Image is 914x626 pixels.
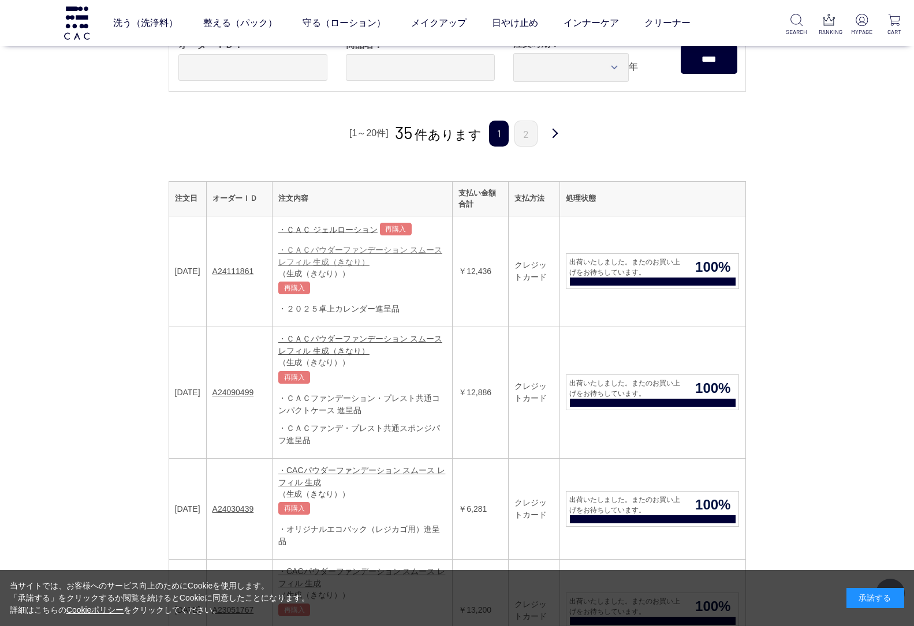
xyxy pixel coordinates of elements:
span: 100% [687,494,738,515]
th: 注文日 [169,181,206,216]
span: 出荷いたしました。またのお買い上げをお待ちしています。 [566,257,687,278]
td: ￥12,436 [453,216,509,327]
th: オーダーＩＤ [206,181,272,216]
span: 35 [395,122,413,143]
a: 出荷いたしました。またのお買い上げをお待ちしています。 100% [566,491,739,527]
span: 出荷いたしました。またのお買い上げをお待ちしています。 [566,378,687,399]
a: ・ＣＡＣパウダーファンデーション スムース レフィル 生成（きなり） [278,245,442,267]
span: 出荷いたしました。またのお買い上げをお待ちしています。 [566,494,687,515]
img: logo [62,6,91,39]
a: 再購入 [278,502,310,515]
span: 100% [687,257,738,278]
a: 整える（パック） [203,7,277,39]
a: Cookieポリシー [66,605,124,614]
div: 承諾する [846,588,904,608]
a: 洗う（洗浄料） [113,7,178,39]
a: 再購入 [380,223,412,235]
td: クレジットカード [509,216,560,327]
a: クリーナー [644,7,691,39]
td: [DATE] [169,327,206,459]
div: 当サイトでは、お客様へのサービス向上のためにCookieを使用します。 「承諾する」をクリックするか閲覧を続けるとCookieに同意したことになります。 詳細はこちらの をクリックしてください。 [10,580,310,616]
th: 注文内容 [273,181,453,216]
a: 再購入 [278,371,310,384]
a: 次 [543,121,566,148]
p: MYPAGE [851,28,872,36]
td: ￥12,886 [453,327,509,459]
a: 守る（ローション） [303,7,386,39]
a: A24030439 [212,504,254,513]
div: ・オリジナルエコバック（レジカゴ用）進呈品 [278,523,446,548]
p: CART [884,28,905,36]
th: 支払い金額合計 [453,181,509,216]
td: ￥6,281 [453,458,509,560]
a: ・CACパウダーファンデーション スムース レフィル 生成 [278,567,445,588]
a: ・CACパウダーファンデーション スムース レフィル 生成 [278,466,445,487]
a: ・ＣＡＣ ジェルローション [278,224,378,234]
div: ・２０２５卓上カレンダー進呈品 [278,303,446,315]
th: 支払方法 [509,181,560,216]
a: A24111861 [212,267,254,276]
div: ・ＣＡＣファンデーション・プレスト共通コンパクトケース 進呈品 [278,392,446,417]
p: SEARCH [786,28,807,36]
a: 2 [514,121,538,147]
a: A24090499 [212,388,254,397]
div: ・ＣＡＣファンデ・プレスト共通スポンジパフ進呈品 [278,422,446,447]
a: 出荷いたしました。またのお買い上げをお待ちしています。 100% [566,253,739,289]
div: （生成（きなり）） [278,268,446,279]
a: CART [884,14,905,36]
div: （生成（きなり）） [278,489,446,500]
span: 1 [489,121,509,147]
span: 100% [687,378,738,399]
a: SEARCH [786,14,807,36]
a: 出荷いたしました。またのお買い上げをお待ちしています。 100% [566,374,739,410]
span: 件あります [395,128,482,142]
td: クレジットカード [509,327,560,459]
a: RANKING [819,14,840,36]
td: [DATE] [169,216,206,327]
div: [1～20件] [348,125,390,142]
a: メイクアップ [411,7,467,39]
th: 処理状態 [560,181,745,216]
a: MYPAGE [851,14,872,36]
a: 再購入 [278,282,310,294]
td: クレジットカード [509,458,560,560]
td: [DATE] [169,458,206,560]
p: RANKING [819,28,840,36]
a: インナーケア [564,7,619,39]
div: （生成（きなり）） [278,357,446,368]
a: ・ＣＡＣパウダーファンデーション スムース レフィル 生成（きなり） [278,334,442,355]
a: 日やけ止め [492,7,538,39]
